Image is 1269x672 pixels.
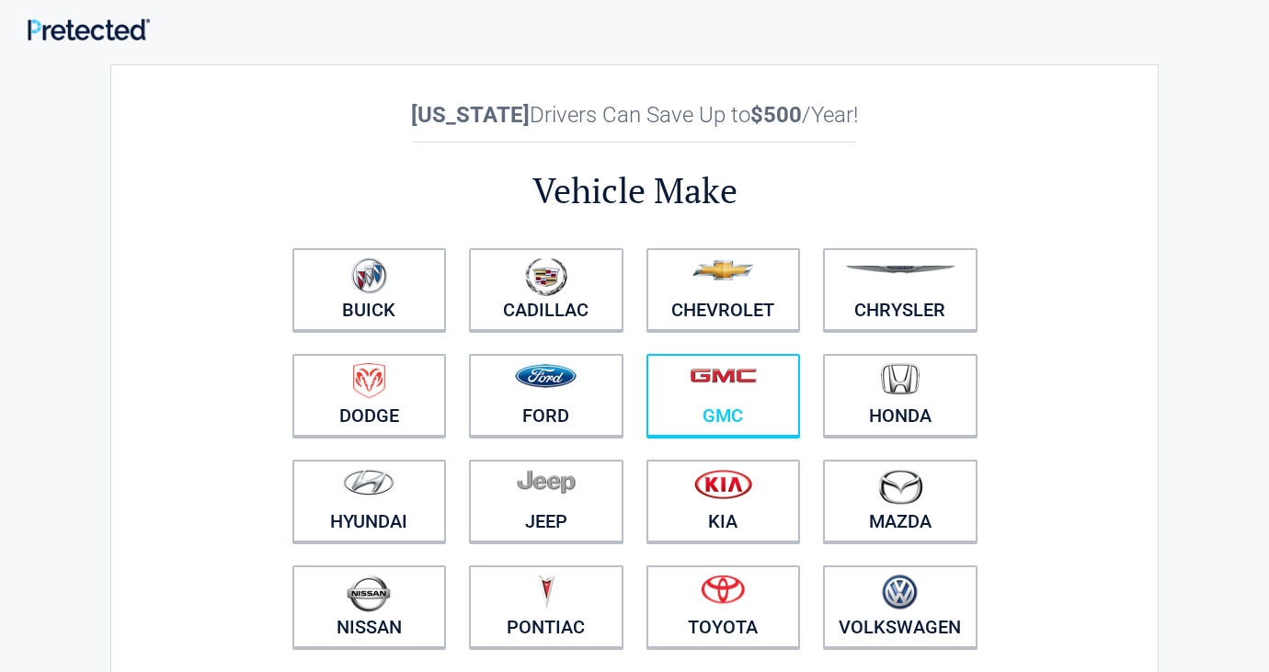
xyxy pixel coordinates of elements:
[28,18,150,40] img: Main Logo
[692,260,754,280] img: chevrolet
[469,460,623,542] a: Jeep
[694,469,752,499] img: kia
[646,354,801,437] a: GMC
[469,565,623,648] a: Pontiac
[877,469,923,505] img: mazda
[411,102,530,128] b: [US_STATE]
[646,565,801,648] a: Toyota
[292,565,447,648] a: Nissan
[646,460,801,542] a: Kia
[469,354,623,437] a: Ford
[353,363,385,399] img: dodge
[881,363,920,395] img: honda
[292,460,447,542] a: Hyundai
[823,460,977,542] a: Mazda
[690,368,757,383] img: gmc
[280,102,989,128] h2: Drivers Can Save Up to /Year
[517,469,576,495] img: jeep
[823,354,977,437] a: Honda
[280,167,989,214] h2: Vehicle Make
[469,248,623,331] a: Cadillac
[844,266,956,274] img: chrysler
[823,248,977,331] a: Chrysler
[351,257,387,294] img: buick
[292,354,447,437] a: Dodge
[646,248,801,331] a: Chevrolet
[882,575,918,610] img: volkswagen
[823,565,977,648] a: Volkswagen
[347,575,391,612] img: nissan
[701,575,745,604] img: toyota
[343,469,394,495] img: hyundai
[537,575,555,609] img: pontiac
[292,248,447,331] a: Buick
[750,102,802,128] b: $500
[515,364,577,388] img: ford
[525,257,567,296] img: cadillac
